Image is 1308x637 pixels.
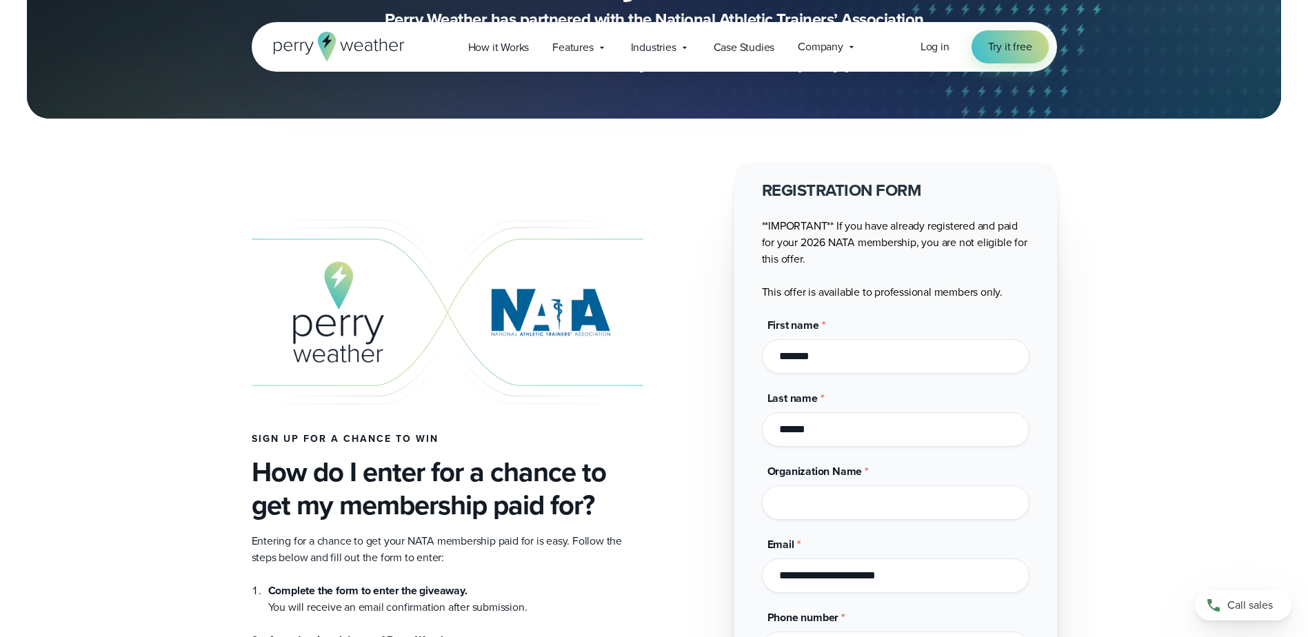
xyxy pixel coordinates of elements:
a: Call sales [1195,590,1291,620]
span: Phone number [767,609,839,625]
span: Industries [631,39,676,56]
span: Call sales [1227,597,1273,614]
a: How it Works [456,33,541,61]
strong: REGISTRATION FORM [762,178,922,203]
span: Email [767,536,794,552]
h3: How do I enter for a chance to get my membership paid for? [252,456,643,522]
h4: Sign up for a chance to win [252,434,643,445]
span: Organization Name [767,463,863,479]
span: First name [767,317,819,333]
span: How it Works [468,39,530,56]
div: **IMPORTANT** If you have already registered and paid for your 2026 NATA membership, you are not ... [762,179,1029,301]
p: Perry Weather has partnered with the National Athletic Trainers’ Association to sponsor $50,000 i... [379,8,930,74]
li: You will receive an email confirmation after submission. [268,583,643,616]
a: Log in [920,39,949,55]
span: Last name [767,390,818,406]
span: Try it free [988,39,1032,55]
a: Try it free [972,30,1049,63]
span: Company [798,39,843,55]
p: Entering for a chance to get your NATA membership paid for is easy. Follow the steps below and fi... [252,533,643,566]
span: Log in [920,39,949,54]
a: Case Studies [702,33,787,61]
span: Features [552,39,593,56]
strong: Complete the form to enter the giveaway. [268,583,467,598]
span: Case Studies [714,39,775,56]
